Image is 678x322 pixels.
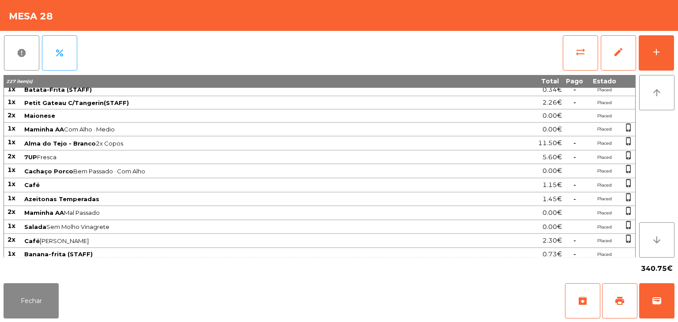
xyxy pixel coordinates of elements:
span: Com Alho · Medio [24,126,476,133]
td: Placed [587,178,622,192]
span: [PERSON_NAME] [24,237,476,244]
button: report [4,35,39,71]
span: 7UP [24,154,37,161]
span: 2x [8,111,15,119]
span: 1x [8,166,15,174]
td: Placed [587,220,622,234]
h4: Mesa 28 [9,10,53,23]
span: - [573,139,576,147]
span: Cachaço Porco [24,168,73,175]
span: 0.34€ [542,84,562,96]
span: edit [613,47,624,57]
span: 1.15€ [542,179,562,191]
span: 2x [8,208,15,216]
span: Bem Passado · Com Alho [24,168,476,175]
td: Placed [587,83,622,97]
span: 1x [8,85,15,93]
th: Estado [587,75,622,88]
th: Pago [562,75,587,88]
span: 1x [8,124,15,132]
button: archive [565,283,600,318]
span: - [573,236,576,244]
td: Placed [587,164,622,178]
span: Café [24,237,40,244]
span: phone_iphone [624,179,633,187]
span: print [614,296,625,306]
i: arrow_downward [652,235,662,245]
span: Alma do Tejo - Branco [24,140,96,147]
span: 1x [8,180,15,188]
span: Sem Molho Vinagrete [24,223,476,230]
td: Placed [587,123,622,137]
span: Salada [24,223,46,230]
div: add [651,47,662,57]
span: - [573,153,576,161]
span: 2.26€ [542,97,562,109]
span: 2x Copos [24,140,476,147]
span: phone_iphone [624,137,633,146]
td: Placed [587,109,622,123]
span: 1x [8,98,15,106]
span: 1x [8,222,15,230]
button: Fechar [4,283,59,318]
span: Fresca [24,154,476,161]
span: phone_iphone [624,123,633,132]
span: 227 item(s) [6,79,33,84]
span: 0.00€ [542,207,562,219]
i: arrow_upward [652,87,662,98]
th: Total [477,75,562,88]
span: phone_iphone [624,165,633,173]
span: sync_alt [575,47,586,57]
span: 340.75€ [641,262,673,275]
td: Placed [587,136,622,150]
span: Banana-frita (STAFF) [24,251,93,258]
span: Café [24,181,40,188]
span: Maminha AA [24,126,64,133]
span: 1x [8,194,15,202]
span: Maionese [24,112,55,119]
span: 0.00€ [542,110,562,122]
td: Placed [587,248,622,261]
span: Petit Gateau C/Tangerin(STAFF) [24,99,129,106]
button: add [639,35,674,71]
span: 11.50€ [538,137,562,149]
td: Placed [587,234,622,248]
span: 0.00€ [542,221,562,233]
button: arrow_downward [639,222,674,258]
button: print [602,283,637,318]
span: 0.00€ [542,124,562,135]
span: phone_iphone [624,206,633,215]
span: 2x [8,152,15,160]
span: 2x [8,236,15,243]
td: Placed [587,96,622,109]
span: - [573,98,576,106]
td: Placed [587,206,622,220]
span: 0.73€ [542,248,562,260]
span: percent [54,48,65,58]
button: edit [601,35,636,71]
button: sync_alt [563,35,598,71]
span: 2.30€ [542,235,562,247]
td: Placed [587,150,622,165]
span: phone_iphone [624,221,633,229]
span: - [573,195,576,203]
span: 1x [8,250,15,258]
span: archive [577,296,588,306]
span: Batata-Frita (STAFF) [24,86,92,93]
span: 5.60€ [542,151,562,163]
span: Azeitonas Temperadas [24,195,99,202]
span: - [573,86,576,94]
span: phone_iphone [624,234,633,243]
span: Maminha AA [24,209,64,216]
button: arrow_upward [639,75,674,110]
span: - [573,250,576,258]
span: Mal Passado [24,209,476,216]
span: phone_iphone [624,193,633,202]
span: wallet [652,296,662,306]
span: 1.45€ [542,193,562,205]
button: percent [42,35,77,71]
td: Placed [587,192,622,206]
span: 1x [8,138,15,146]
span: phone_iphone [624,151,633,160]
button: wallet [639,283,674,318]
